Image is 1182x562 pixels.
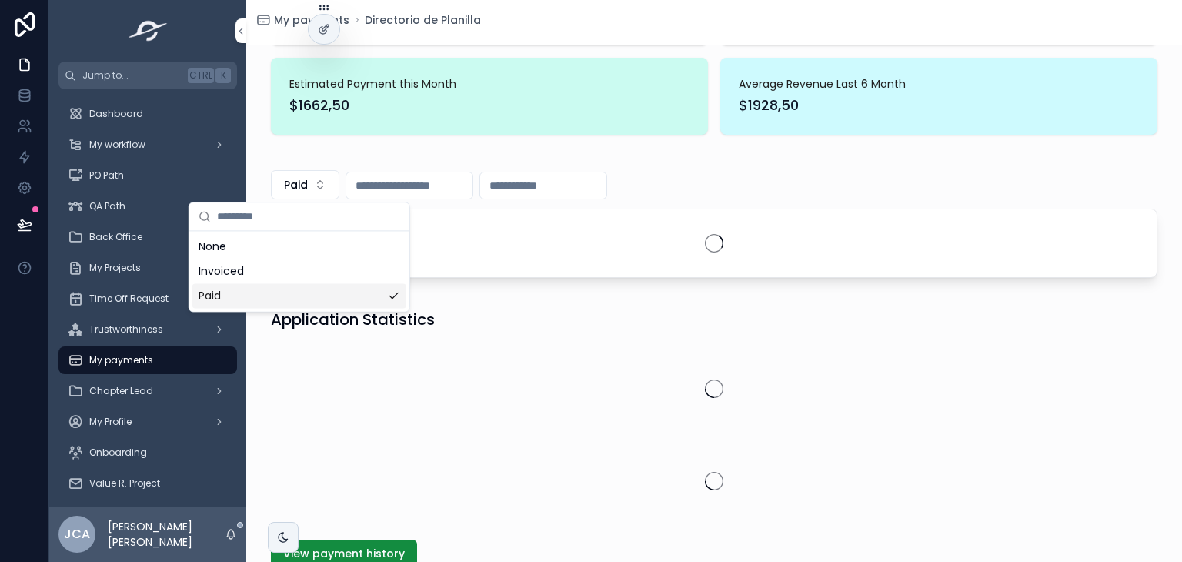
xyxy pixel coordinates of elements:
a: Chapter Lead [58,377,237,405]
a: My Projects [58,254,237,282]
h1: Application Statistics [271,309,435,330]
span: My payments [89,354,153,366]
span: Estimated Payment this Month [289,76,689,92]
a: Directorio de Planilla [365,12,481,28]
span: Average Revenue Last 6 Month [739,76,1139,92]
div: None [192,234,406,259]
span: Onboarding [89,447,147,459]
a: Onboarding [58,439,237,467]
span: My Projects [89,262,141,274]
a: Trustworthiness [58,316,237,343]
span: My payments [274,12,349,28]
a: Value R. Project [58,470,237,497]
span: Time Off Request [89,293,169,305]
span: My workflow [89,139,145,151]
img: App logo [124,18,172,43]
span: Trustworthiness [89,323,163,336]
div: scrollable content [49,89,246,507]
p: [PERSON_NAME] [PERSON_NAME] [108,519,225,550]
span: Dashboard [89,108,143,120]
span: View payment history [283,546,405,561]
a: My Profile [58,408,237,436]
span: Paid [284,177,308,192]
a: My payments [58,346,237,374]
span: PO Path [89,169,124,182]
a: Back Office [58,223,237,251]
span: Jump to... [82,69,182,82]
a: Dashboard [58,100,237,128]
div: Paid [192,283,406,308]
a: QA Path [58,192,237,220]
span: Chapter Lead [89,385,153,397]
button: Select Button [271,170,339,199]
a: My workflow [58,131,237,159]
span: QA Path [89,200,125,212]
a: My payments [255,12,349,28]
span: $1928,50 [739,95,1139,116]
span: My Profile [89,416,132,428]
button: Jump to...CtrlK [58,62,237,89]
span: $1662,50 [289,95,689,116]
div: Invoiced [192,259,406,283]
a: PO Path [58,162,237,189]
span: K [217,69,229,82]
span: Value R. Project [89,477,160,490]
span: Back Office [89,231,142,243]
div: Suggestions [189,231,409,311]
span: Ctrl [188,68,214,83]
span: JCA [64,525,90,544]
a: Time Off Request [58,285,237,313]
